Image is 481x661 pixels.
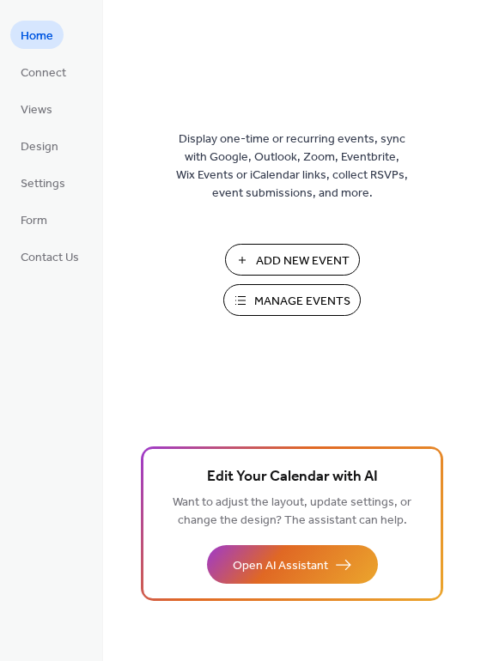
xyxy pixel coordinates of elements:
span: Views [21,101,52,119]
a: Contact Us [10,242,89,270]
a: Settings [10,168,76,197]
span: Open AI Assistant [233,557,328,575]
span: Settings [21,175,65,193]
span: Design [21,138,58,156]
span: Display one-time or recurring events, sync with Google, Outlook, Zoom, Eventbrite, Wix Events or ... [176,130,408,203]
button: Manage Events [223,284,361,316]
a: Home [10,21,64,49]
span: Home [21,27,53,45]
a: Design [10,131,69,160]
span: Connect [21,64,66,82]
span: Want to adjust the layout, update settings, or change the design? The assistant can help. [173,491,411,532]
span: Contact Us [21,249,79,267]
a: Form [10,205,58,233]
a: Connect [10,58,76,86]
button: Open AI Assistant [207,545,378,584]
span: Add New Event [256,252,350,270]
button: Add New Event [225,244,360,276]
a: Views [10,94,63,123]
span: Edit Your Calendar with AI [207,465,378,489]
span: Form [21,212,47,230]
span: Manage Events [254,293,350,311]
